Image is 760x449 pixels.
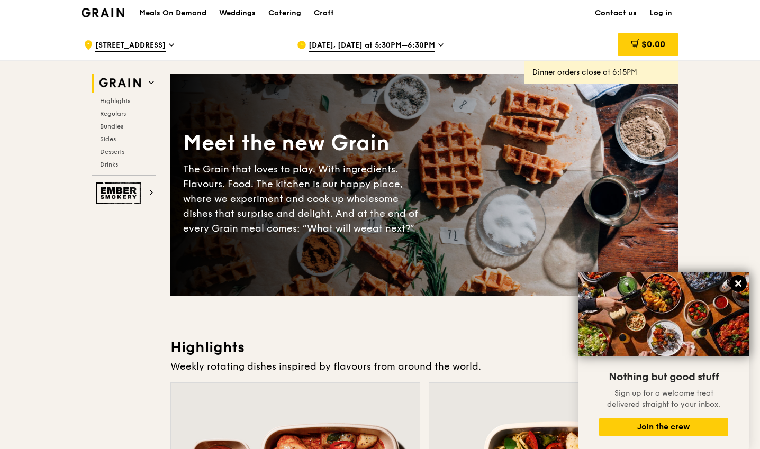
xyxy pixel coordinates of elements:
[170,338,678,357] h3: Highlights
[82,8,124,17] img: Grain
[100,148,124,155] span: Desserts
[532,67,670,78] div: Dinner orders close at 6:15PM
[100,110,126,117] span: Regulars
[641,39,665,49] span: $0.00
[367,223,414,234] span: eat next?”
[730,275,747,292] button: Close
[309,40,435,52] span: [DATE], [DATE] at 5:30PM–6:30PM
[607,389,720,409] span: Sign up for a welcome treat delivered straight to your inbox.
[578,272,749,356] img: DSC07876-Edit02-Large.jpeg
[183,162,424,236] div: The Grain that loves to play. With ingredients. Flavours. Food. The kitchen is our happy place, w...
[100,123,123,130] span: Bundles
[96,74,144,93] img: Grain web logo
[96,182,144,204] img: Ember Smokery web logo
[139,8,206,19] h1: Meals On Demand
[170,359,678,374] div: Weekly rotating dishes inspired by flavours from around the world.
[183,129,424,158] div: Meet the new Grain
[599,418,728,436] button: Join the crew
[100,97,130,105] span: Highlights
[95,40,166,52] span: [STREET_ADDRESS]
[100,161,118,168] span: Drinks
[609,371,719,383] span: Nothing but good stuff
[100,135,116,143] span: Sides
